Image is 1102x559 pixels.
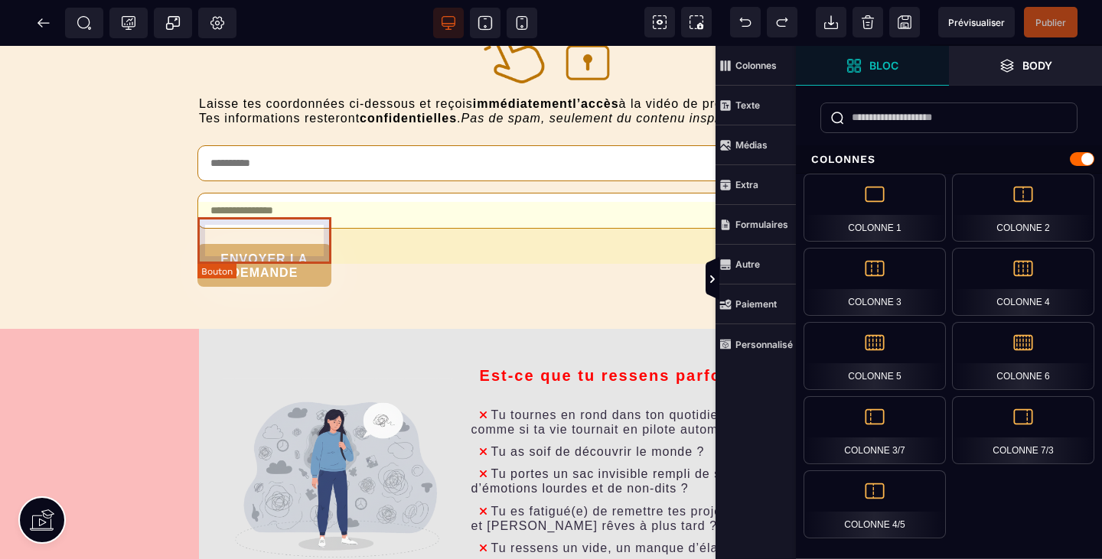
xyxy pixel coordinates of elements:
[470,8,500,38] span: Voir tablette
[938,7,1015,37] span: Aperçu
[730,7,761,37] span: Défaire
[198,8,236,38] span: Favicon
[804,174,946,242] div: Colonne 1
[804,248,946,316] div: Colonne 3
[360,66,457,79] b: confidentielles
[952,396,1094,464] div: Colonne 7/3
[735,339,793,350] strong: Personnalisé
[952,322,1094,390] div: Colonne 6
[716,165,796,205] span: Extra
[716,324,796,364] span: Personnalisé
[767,7,797,37] span: Rétablir
[28,8,59,38] span: Retour
[681,7,712,37] span: Capture d'écran
[796,145,1102,174] div: Colonnes
[735,298,777,310] strong: Paiement
[716,245,796,284] span: Autre
[222,333,453,530] img: 64d484e52b476cc9cb1e9bea247a1ff0_Generated_Image_dpz2tpdpz2tpdpz2bl.png
[210,15,225,31] span: Réglages Body
[735,219,788,230] strong: Formulaires
[572,51,618,64] b: l’accès
[473,51,572,64] b: immédiatement
[716,46,796,86] span: Colonnes
[735,139,768,151] strong: Médias
[949,46,1102,86] span: Ouvrir les calques
[796,46,949,86] span: Ouvrir les blocs
[154,8,192,38] span: Créer une alerte modale
[1024,7,1078,37] span: Enregistrer le contenu
[804,396,946,464] div: Colonne 3/7
[735,258,760,270] strong: Autre
[869,60,898,71] strong: Bloc
[816,7,846,37] span: Importer
[889,7,920,37] span: Enregistrer
[433,8,464,38] span: Voir bureau
[109,8,148,38] span: Code de suivi
[735,99,760,111] strong: Texte
[948,17,1005,28] span: Prévisualiser
[65,8,103,38] span: Métadata SEO
[461,66,743,79] i: Pas de spam, seulement du contenu inspirant
[121,15,136,31] span: Tracking
[716,86,796,125] span: Texte
[952,248,1094,316] div: Colonne 4
[804,470,946,538] div: Colonne 4/5
[77,15,92,31] span: SEO
[1035,17,1066,28] span: Publier
[796,257,811,303] span: Afficher les vues
[1022,60,1052,71] strong: Body
[165,15,181,31] span: Popup
[952,174,1094,242] div: Colonne 2
[735,179,758,190] strong: Extra
[197,198,332,241] button: ENVOYER LA DEMANDE
[507,8,537,38] span: Voir mobile
[716,205,796,245] span: Formulaires
[804,322,946,390] div: Colonne 5
[716,125,796,165] span: Médias
[716,284,796,324] span: Paiement
[199,47,903,83] text: Laisse tes coordonnées ci-dessous et reçois à la vidéo de présentation. Tes informations resteron...
[735,60,777,71] strong: Colonnes
[644,7,675,37] span: Voir les composants
[853,7,883,37] span: Nettoyage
